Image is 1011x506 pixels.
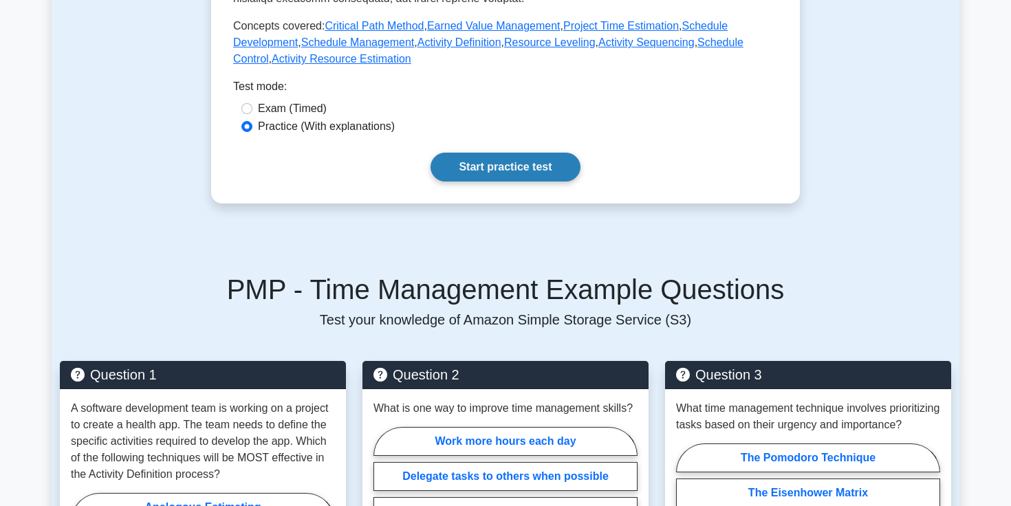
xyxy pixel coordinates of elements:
[431,153,580,181] a: Start practice test
[598,36,695,48] a: Activity Sequencing
[427,20,561,32] a: Earned Value Management
[325,20,424,32] a: Critical Path Method
[258,100,327,117] label: Exam (Timed)
[60,311,951,328] p: Test your knowledge of Amazon Simple Storage Service (S3)
[504,36,596,48] a: Resource Leveling
[373,400,633,417] p: What is one way to improve time management skills?
[373,462,638,491] label: Delegate tasks to others when possible
[233,36,743,65] a: Schedule Control
[233,18,778,67] p: Concepts covered: , , , , , , , , ,
[676,366,940,383] h5: Question 3
[71,400,335,483] p: A software development team is working on a project to create a health app. The team needs to def...
[676,400,940,433] p: What time management technique involves prioritizing tasks based on their urgency and importance?
[676,443,940,472] label: The Pomodoro Technique
[373,427,638,456] label: Work more hours each day
[258,118,395,135] label: Practice (With explanations)
[233,78,778,100] div: Test mode:
[373,366,638,383] h5: Question 2
[417,36,501,48] a: Activity Definition
[71,366,335,383] h5: Question 1
[563,20,679,32] a: Project Time Estimation
[301,36,415,48] a: Schedule Management
[60,273,951,306] h5: PMP - Time Management Example Questions
[272,53,411,65] a: Activity Resource Estimation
